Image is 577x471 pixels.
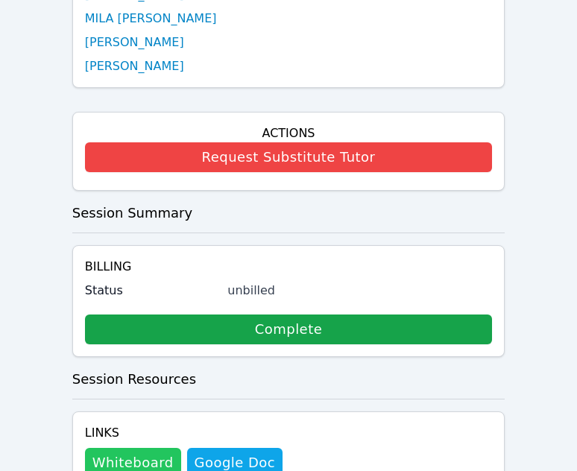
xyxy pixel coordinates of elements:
h4: Actions [85,124,493,142]
div: unbilled [227,282,492,300]
a: MILA [PERSON_NAME] [85,10,217,28]
button: Request Substitute Tutor [85,142,493,172]
a: [PERSON_NAME] [85,57,184,75]
h3: Session Summary [72,203,505,224]
a: Complete [85,314,493,344]
h3: Session Resources [72,369,505,390]
a: [PERSON_NAME] [85,34,184,51]
h4: Billing [85,258,493,276]
label: Status [85,282,219,300]
h4: Links [85,424,283,442]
